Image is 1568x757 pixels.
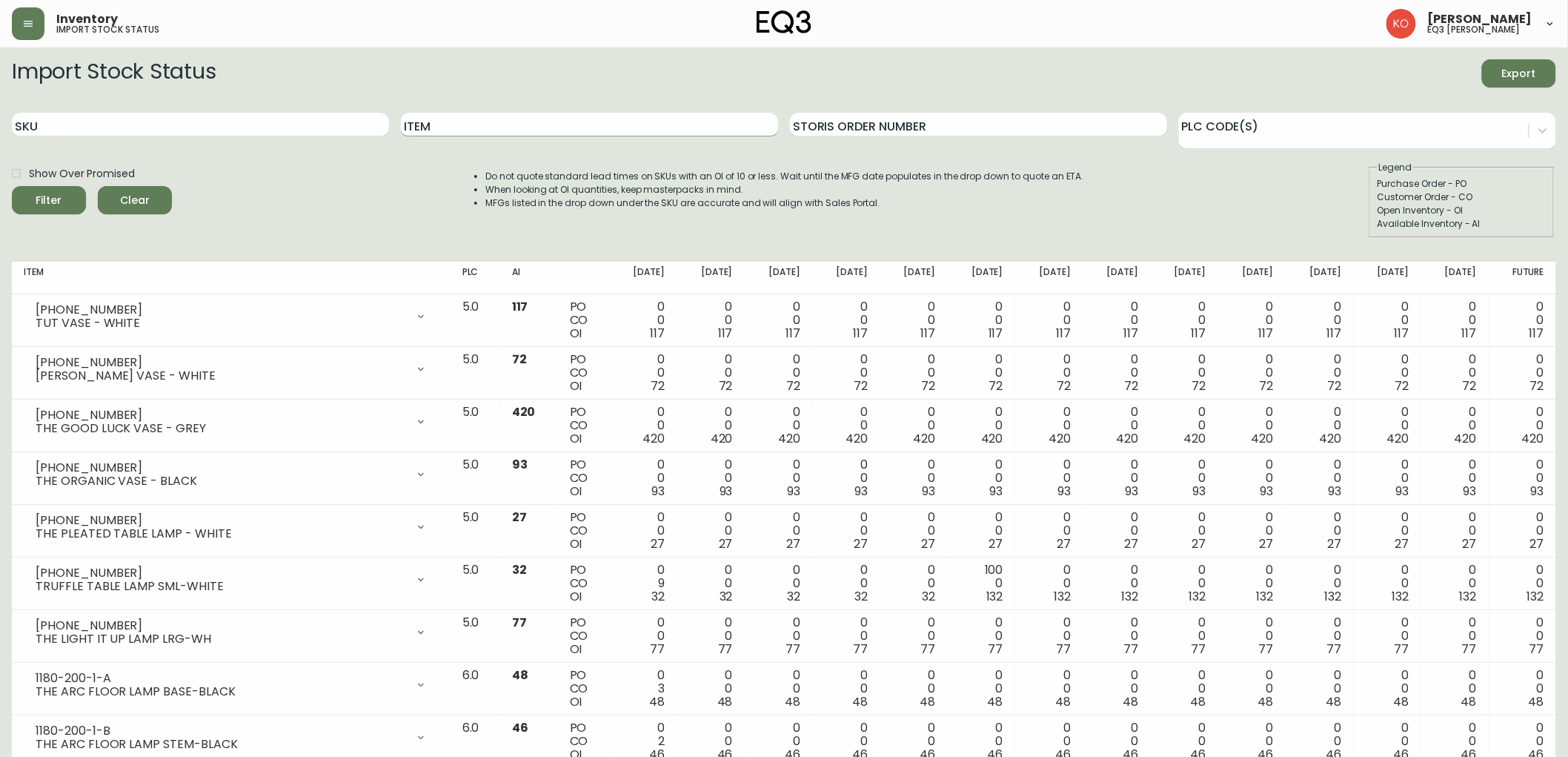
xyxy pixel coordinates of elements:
[1230,563,1274,604] div: 0 0
[1027,353,1071,393] div: 0 0
[512,403,536,420] span: 420
[110,191,160,210] span: Clear
[1365,406,1409,446] div: 0 0
[778,430,800,447] span: 420
[960,669,1003,709] div: 0 0
[1260,377,1274,394] span: 72
[36,303,406,317] div: [PHONE_NUMBER]
[854,535,868,552] span: 27
[512,561,527,578] span: 32
[1482,59,1556,87] button: Export
[36,461,406,475] div: [PHONE_NUMBER]
[36,738,406,751] div: THE ARC FLOOR LAMP STEM-BLACK
[1432,616,1476,656] div: 0 0
[1319,430,1341,447] span: 420
[1193,483,1206,500] span: 93
[1192,377,1206,394] span: 72
[570,588,582,605] span: OI
[1230,511,1274,551] div: 0 0
[1162,353,1206,393] div: 0 0
[689,300,733,340] div: 0 0
[824,511,868,551] div: 0 0
[36,566,406,580] div: [PHONE_NUMBER]
[689,563,733,604] div: 0 0
[1386,9,1416,39] img: 9beb5e5239b23ed26e0d832b1b8f6f2a
[719,535,733,552] span: 27
[1501,563,1544,604] div: 0 0
[1298,353,1341,393] div: 0 0
[1094,353,1138,393] div: 0 0
[451,663,500,715] td: 6.0
[854,377,868,394] span: 72
[451,400,500,452] td: 5.0
[824,353,868,393] div: 0 0
[652,588,665,605] span: 32
[787,588,800,605] span: 32
[824,563,868,604] div: 0 0
[718,641,733,658] span: 77
[1421,262,1488,294] th: [DATE]
[757,406,800,446] div: 0 0
[512,614,527,631] span: 77
[989,535,1003,552] span: 27
[1298,511,1341,551] div: 0 0
[853,325,868,342] span: 117
[1298,300,1341,340] div: 0 0
[1125,483,1138,500] span: 93
[36,672,406,685] div: 1180-200-1-A
[1328,483,1341,500] span: 93
[570,377,582,394] span: OI
[570,669,597,709] div: PO CO
[609,262,677,294] th: [DATE]
[1027,616,1071,656] div: 0 0
[891,353,935,393] div: 0 0
[960,511,1003,551] div: 0 0
[757,669,800,709] div: 0 0
[1260,483,1274,500] span: 93
[1455,430,1477,447] span: 420
[1298,458,1341,498] div: 0 0
[1327,377,1341,394] span: 72
[1150,262,1217,294] th: [DATE]
[24,669,439,701] div: 1180-200-1-ATHE ARC FLOOR LAMP BASE-BLACK
[1378,217,1547,231] div: Available Inventory - AI
[989,325,1003,342] span: 117
[1257,588,1274,605] span: 132
[757,353,800,393] div: 0 0
[1463,377,1477,394] span: 72
[570,483,582,500] span: OI
[891,458,935,498] div: 0 0
[1230,353,1274,393] div: 0 0
[24,563,439,596] div: [PHONE_NUMBER]TRUFFLE TABLE LAMP SML-WHITE
[689,406,733,446] div: 0 0
[451,294,500,347] td: 5.0
[689,353,733,393] div: 0 0
[12,186,86,214] button: Filter
[880,262,947,294] th: [DATE]
[36,580,406,593] div: TRUFFLE TABLE LAMP SML-WHITE
[854,483,868,500] span: 93
[891,406,935,446] div: 0 0
[757,300,800,340] div: 0 0
[1162,511,1206,551] div: 0 0
[1230,458,1274,498] div: 0 0
[824,669,868,709] div: 0 0
[1056,641,1071,658] span: 77
[1298,616,1341,656] div: 0 0
[1094,406,1138,446] div: 0 0
[12,59,216,87] h2: Import Stock Status
[1392,588,1409,605] span: 132
[512,351,527,368] span: 72
[1489,262,1556,294] th: Future
[1192,641,1206,658] span: 77
[36,475,406,488] div: THE ORGANIC VASE - BLACK
[1083,262,1150,294] th: [DATE]
[1462,641,1477,658] span: 77
[512,456,528,473] span: 93
[989,641,1003,658] span: 77
[1056,325,1071,342] span: 117
[757,10,811,34] img: logo
[785,641,800,658] span: 77
[570,641,582,658] span: OI
[621,406,665,446] div: 0 0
